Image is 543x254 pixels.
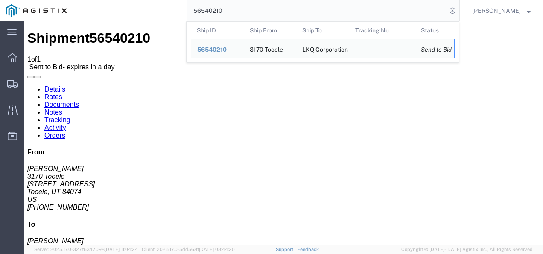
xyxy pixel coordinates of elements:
[199,247,235,252] span: [DATE] 08:44:20
[244,22,297,39] th: Ship From
[105,247,138,252] span: [DATE] 11:04:24
[6,4,67,17] img: logo
[472,6,521,15] span: Nathan Seeley
[297,247,319,252] a: Feedback
[250,39,283,58] div: 3170 Tooele
[472,6,531,16] button: [PERSON_NAME]
[24,21,543,245] iframe: FS Legacy Container
[349,22,415,39] th: Tracking Nu.
[302,39,343,58] div: LKQ Corporation
[296,22,349,39] th: Ship To
[187,0,447,21] input: Search for shipment number, reference number
[415,22,455,39] th: Status
[197,46,227,53] span: 56540210
[191,22,459,62] table: Search Results
[197,45,238,54] div: 56540210
[276,247,297,252] a: Support
[401,246,533,253] span: Copyright © [DATE]-[DATE] Agistix Inc., All Rights Reserved
[191,22,244,39] th: Ship ID
[142,247,235,252] span: Client: 2025.17.0-5dd568f
[421,45,448,54] div: Send to Bid
[34,247,138,252] span: Server: 2025.17.0-327f6347098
